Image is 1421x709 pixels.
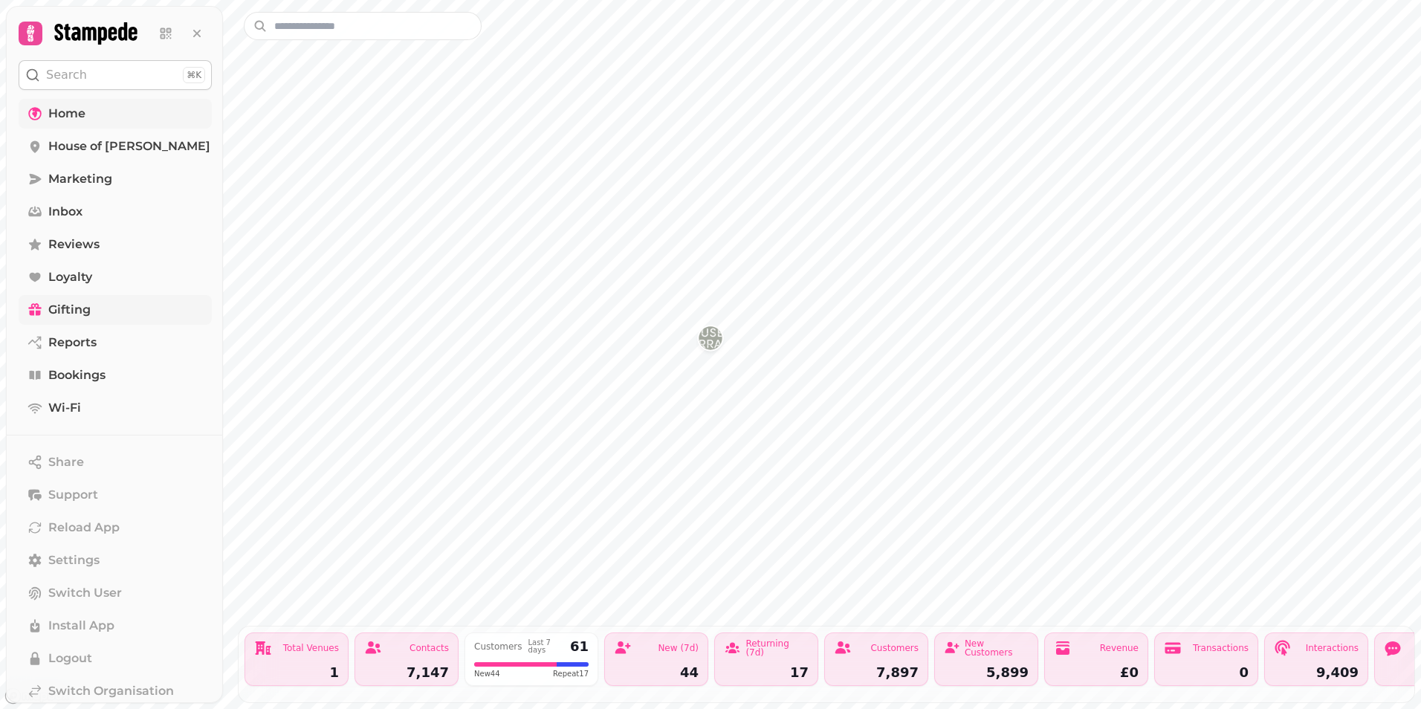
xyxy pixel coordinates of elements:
[19,328,212,357] a: Reports
[965,639,1029,657] div: New Customers
[1100,644,1139,653] div: Revenue
[834,666,919,679] div: 7,897
[48,236,100,253] span: Reviews
[48,334,97,352] span: Reports
[48,366,106,384] span: Bookings
[48,268,92,286] span: Loyalty
[19,262,212,292] a: Loyalty
[570,640,589,653] div: 61
[19,99,212,129] a: Home
[183,67,205,83] div: ⌘K
[1054,666,1139,679] div: £0
[48,486,98,504] span: Support
[48,519,120,537] span: Reload App
[1164,666,1249,679] div: 0
[48,650,92,667] span: Logout
[528,639,564,654] div: Last 7 days
[1306,644,1359,653] div: Interactions
[19,295,212,325] a: Gifting
[19,480,212,510] button: Support
[19,60,212,90] button: Search⌘K
[19,197,212,227] a: Inbox
[48,399,81,417] span: Wi-Fi
[19,676,212,706] a: Switch Organisation
[699,326,722,354] div: Map marker
[283,644,339,653] div: Total Venues
[19,578,212,608] button: Switch User
[48,453,84,471] span: Share
[19,447,212,477] button: Share
[48,617,114,635] span: Install App
[364,666,449,679] div: 7,147
[48,301,91,319] span: Gifting
[19,230,212,259] a: Reviews
[46,66,87,84] p: Search
[254,666,339,679] div: 1
[19,360,212,390] a: Bookings
[48,203,82,221] span: Inbox
[1274,666,1359,679] div: 9,409
[658,644,699,653] div: New (7d)
[410,644,449,653] div: Contacts
[474,668,500,679] span: New 44
[48,170,112,188] span: Marketing
[553,668,589,679] span: Repeat 17
[48,551,100,569] span: Settings
[48,105,85,123] span: Home
[474,642,522,651] div: Customers
[699,326,722,350] button: House of Darrach
[48,682,174,700] span: Switch Organisation
[19,545,212,575] a: Settings
[19,393,212,423] a: Wi-Fi
[724,666,809,679] div: 17
[1193,644,1249,653] div: Transactions
[19,132,212,161] a: House of [PERSON_NAME]
[19,644,212,673] button: Logout
[48,137,210,155] span: House of [PERSON_NAME]
[19,611,212,641] button: Install App
[870,644,919,653] div: Customers
[614,666,699,679] div: 44
[944,666,1029,679] div: 5,899
[19,513,212,543] button: Reload App
[19,164,212,194] a: Marketing
[48,584,122,602] span: Switch User
[745,639,809,657] div: Returning (7d)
